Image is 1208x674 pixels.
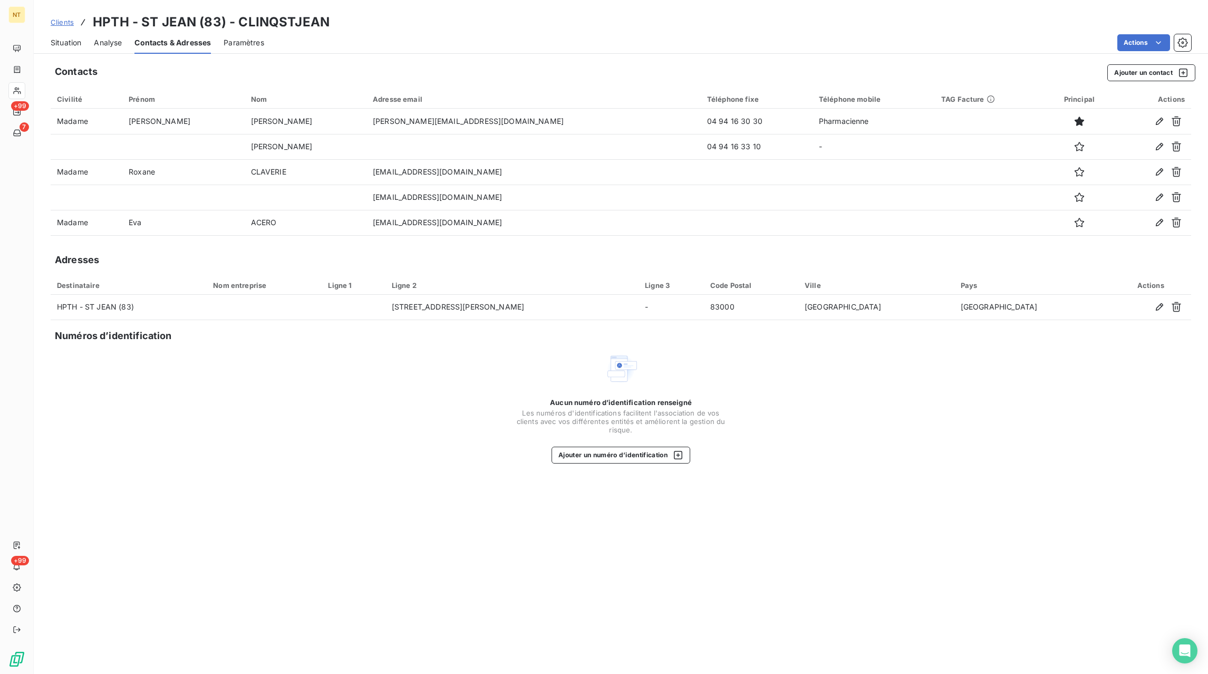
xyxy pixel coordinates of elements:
div: Ville [805,281,948,290]
span: Aucun numéro d’identification renseigné [550,398,692,407]
td: - [813,134,935,159]
span: Contacts & Adresses [134,37,211,48]
td: Eva [122,210,244,235]
td: Madame [51,159,122,185]
span: Paramètres [224,37,264,48]
span: +99 [11,101,29,111]
div: Nom [251,95,360,103]
td: HPTH - ST JEAN (83) [51,295,207,320]
td: Pharmacienne [813,109,935,134]
td: Roxane [122,159,244,185]
div: NT [8,6,25,23]
span: Situation [51,37,81,48]
a: Clients [51,17,74,27]
span: 7 [20,122,29,132]
td: [PERSON_NAME] [245,109,366,134]
td: [EMAIL_ADDRESS][DOMAIN_NAME] [366,210,701,235]
span: Clients [51,18,74,26]
td: 04 94 16 33 10 [701,134,813,159]
button: Actions [1117,34,1170,51]
h3: HPTH - ST JEAN (83) - CLINQSTJEAN [93,13,330,32]
td: [EMAIL_ADDRESS][DOMAIN_NAME] [366,185,701,210]
td: - [639,295,704,320]
button: Ajouter un contact [1107,64,1195,81]
div: Destinataire [57,281,200,290]
td: [GEOGRAPHIC_DATA] [954,295,1110,320]
div: Open Intercom Messenger [1172,638,1197,663]
td: [EMAIL_ADDRESS][DOMAIN_NAME] [366,159,701,185]
div: Civilité [57,95,116,103]
td: [STREET_ADDRESS][PERSON_NAME] [385,295,639,320]
img: Empty state [604,352,638,386]
td: 04 94 16 30 30 [701,109,813,134]
td: ACERO [245,210,366,235]
h5: Contacts [55,64,98,79]
td: 83000 [704,295,798,320]
td: CLAVERIE [245,159,366,185]
h5: Numéros d’identification [55,329,172,343]
img: Logo LeanPay [8,651,25,668]
td: [PERSON_NAME] [122,109,244,134]
div: Ligne 1 [328,281,379,290]
span: +99 [11,556,29,565]
div: Actions [1116,281,1185,290]
div: Ligne 3 [645,281,698,290]
div: Téléphone fixe [707,95,806,103]
td: [PERSON_NAME] [245,134,366,159]
td: Madame [51,109,122,134]
div: Ligne 2 [392,281,632,290]
td: Madame [51,210,122,235]
div: TAG Facture [941,95,1037,103]
span: Les numéros d'identifications facilitent l'association de vos clients avec vos différentes entité... [516,409,727,434]
div: Prénom [129,95,238,103]
div: Code Postal [710,281,792,290]
td: [PERSON_NAME][EMAIL_ADDRESS][DOMAIN_NAME] [366,109,701,134]
div: Actions [1121,95,1185,103]
span: Analyse [94,37,122,48]
td: [GEOGRAPHIC_DATA] [798,295,954,320]
div: Adresse email [373,95,694,103]
h5: Adresses [55,253,99,267]
div: Pays [961,281,1104,290]
div: Principal [1050,95,1108,103]
button: Ajouter un numéro d’identification [552,447,690,464]
div: Nom entreprise [213,281,315,290]
div: Téléphone mobile [819,95,929,103]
